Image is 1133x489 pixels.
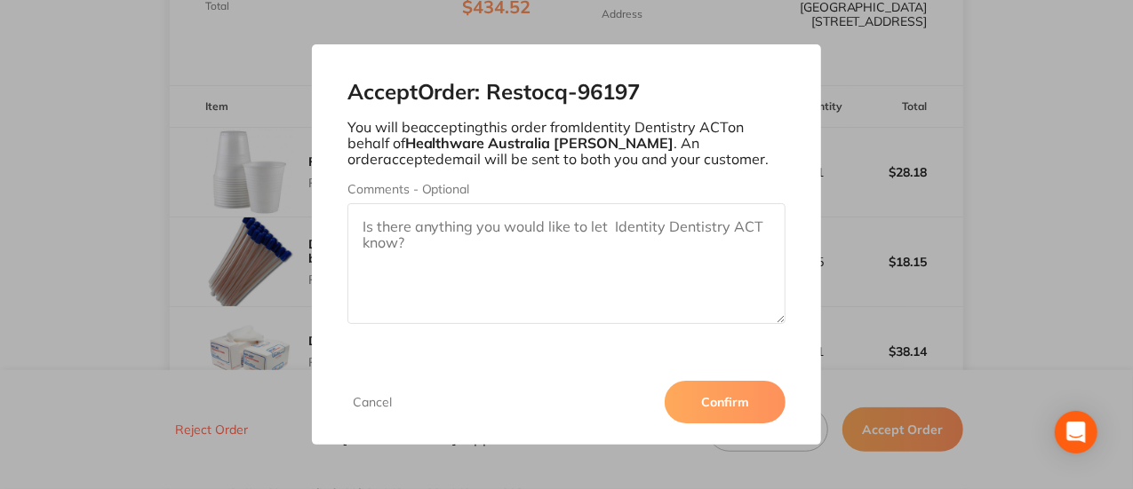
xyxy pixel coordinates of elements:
[405,134,674,152] b: Healthware Australia [PERSON_NAME]
[347,119,786,168] p: You will be accepting this order from Identity Dentistry ACT on behalf of . An order accepted ema...
[1055,411,1097,454] div: Open Intercom Messenger
[347,182,786,196] label: Comments - Optional
[347,80,786,105] h2: Accept Order: Restocq- 96197
[347,394,397,410] button: Cancel
[665,381,786,423] button: Confirm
